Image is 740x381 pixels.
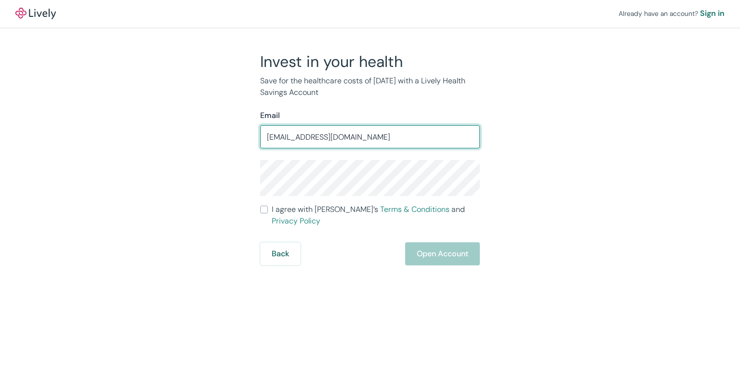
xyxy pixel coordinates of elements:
[260,110,280,121] label: Email
[15,8,56,19] a: LivelyLively
[260,242,301,265] button: Back
[272,204,480,227] span: I agree with [PERSON_NAME]’s and
[380,204,449,214] a: Terms & Conditions
[272,216,320,226] a: Privacy Policy
[260,75,480,98] p: Save for the healthcare costs of [DATE] with a Lively Health Savings Account
[15,8,56,19] img: Lively
[619,8,725,19] div: Already have an account?
[700,8,725,19] a: Sign in
[260,52,480,71] h2: Invest in your health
